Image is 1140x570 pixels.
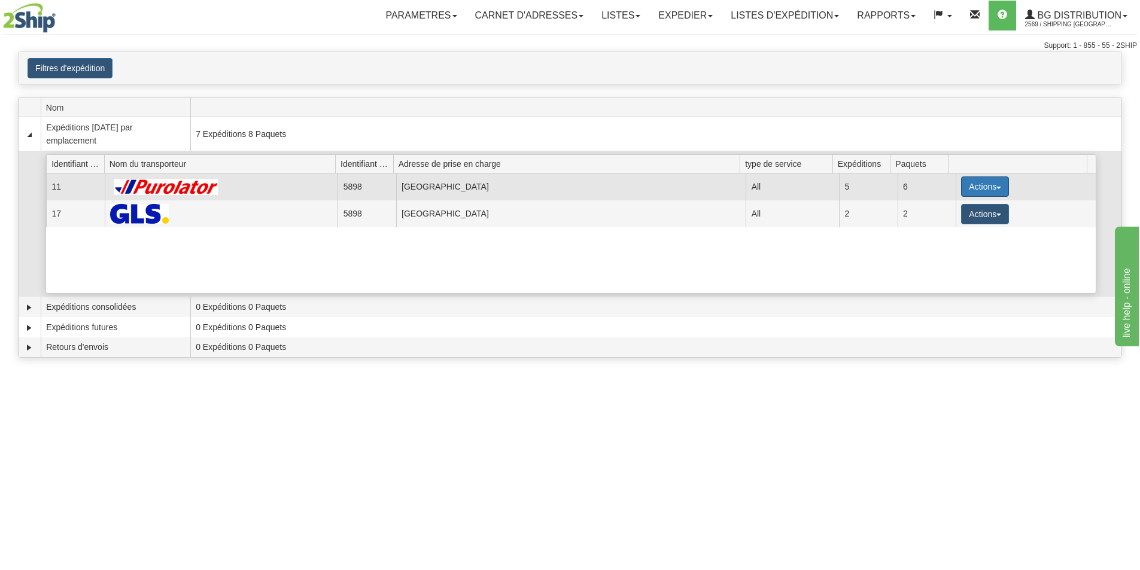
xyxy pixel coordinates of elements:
[28,58,113,78] button: Filtres d'expédition
[110,154,336,173] span: Nom du transporteur
[110,179,223,195] img: Purolator
[338,200,396,227] td: 5898
[46,200,104,227] td: 17
[41,117,190,151] td: Expéditions [DATE] par emplacement
[3,41,1137,51] div: Support: 1 - 855 - 55 - 2SHIP
[592,1,649,31] a: Listes
[961,204,1009,224] button: Actions
[722,1,848,31] a: LISTES D'EXPÉDITION
[190,317,1121,337] td: 0 Expéditions 0 Paquets
[9,7,111,22] div: live help - online
[1016,1,1136,31] a: BG Distribution 2569 / Shipping [GEOGRAPHIC_DATA]
[51,154,104,173] span: Identifiant de l'opérateur
[1035,10,1121,20] span: BG Distribution
[961,176,1009,197] button: Actions
[895,154,948,173] span: Paquets
[190,117,1121,151] td: 7 Expéditions 8 Paquets
[745,154,832,173] span: type de service
[46,98,190,117] span: Nom
[746,173,839,200] td: All
[1112,224,1139,346] iframe: chat widget
[466,1,593,31] a: Carnet d'adresses
[839,173,897,200] td: 5
[110,204,169,224] img: GLS Canada
[190,337,1121,358] td: 0 Expéditions 0 Paquets
[41,297,190,317] td: Expéditions consolidées
[41,337,190,358] td: Retours d'envois
[23,129,35,141] a: Collapse
[848,1,925,31] a: Rapports
[190,297,1121,317] td: 0 Expéditions 0 Paquets
[3,3,56,33] img: logo2569.jpg
[898,200,956,227] td: 2
[46,173,104,200] td: 11
[396,173,746,200] td: [GEOGRAPHIC_DATA]
[746,200,839,227] td: All
[341,154,393,173] span: Identifiant du lieu
[376,1,466,31] a: Parametres
[396,200,746,227] td: [GEOGRAPHIC_DATA]
[23,322,35,334] a: Expand
[1025,19,1115,31] span: 2569 / Shipping [GEOGRAPHIC_DATA]
[839,200,897,227] td: 2
[338,173,396,200] td: 5898
[23,301,35,313] a: Expand
[399,154,740,173] span: Adresse de prise en charge
[23,342,35,353] a: Expand
[838,154,890,173] span: Expéditions
[898,173,956,200] td: 6
[41,317,190,337] td: Expéditions futures
[649,1,722,31] a: Expedier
